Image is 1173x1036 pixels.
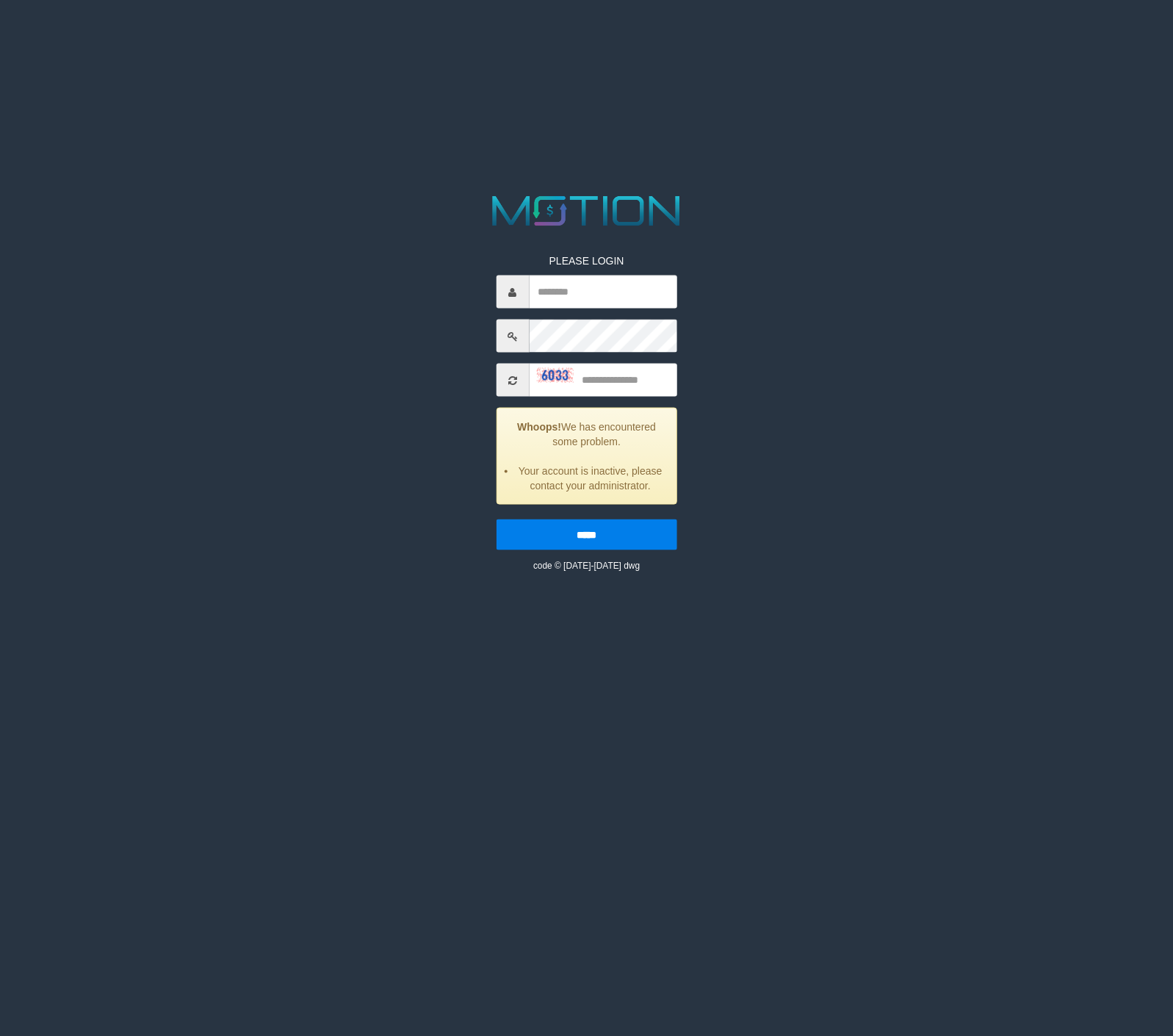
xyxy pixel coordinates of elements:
[515,464,665,493] li: Your account is inactive, please contact your administrator.
[536,368,573,383] img: captcha
[496,253,676,268] p: PLEASE LOGIN
[484,191,689,231] img: MOTION_logo.png
[517,421,561,433] strong: Whoops!
[533,561,640,571] small: code © [DATE]-[DATE] dwg
[496,408,676,505] div: We has encountered some problem.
